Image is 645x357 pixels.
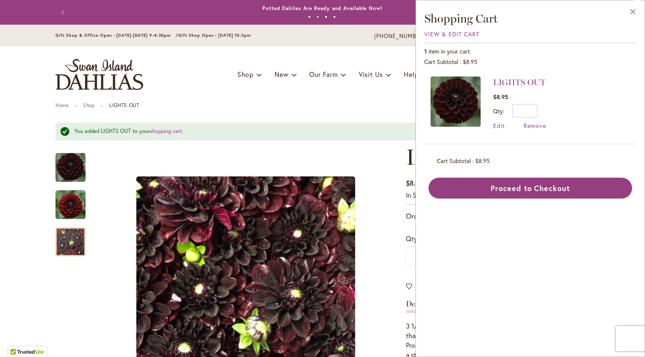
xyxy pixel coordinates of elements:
[475,157,490,165] span: $8.95
[406,178,423,187] span: $8.95
[55,219,86,256] div: LIGHTS OUT
[309,70,338,79] span: Our Farm
[275,70,288,79] span: New
[55,102,68,108] a: Home
[406,191,429,200] div: Availability
[150,127,182,135] a: shopping cart
[55,182,94,219] div: LIGHTS OUT
[493,77,546,87] a: LIGHTS OUT
[55,189,86,220] img: LIGHTS OUT
[308,15,311,18] button: 1 of 4
[83,102,95,108] a: Shop
[55,59,143,90] a: store logo
[55,145,94,182] div: LIGHTS OUT
[524,122,546,130] a: Remove
[493,107,504,115] label: Qty
[437,157,471,165] span: Cart Subtotal
[374,32,425,41] a: [PHONE_NUMBER]
[493,93,508,101] span: $8.95
[493,122,505,130] a: Edit
[404,70,442,79] span: Help Center
[6,327,30,351] iframe: Launch Accessibility Center
[55,4,72,21] button: Previous
[428,47,471,55] span: item in your cart.
[424,58,458,66] span: Cart Subtotal
[55,152,86,182] img: LIGHTS OUT
[406,234,417,243] span: Qty
[262,5,383,11] a: Potted Dahlias Are Ready and Available Now!
[359,70,383,79] span: Visit Us
[325,15,328,18] button: 3 of 4
[333,15,336,18] button: 4 of 4
[463,58,477,66] span: $8.95
[428,178,632,199] button: Proceed to Checkout
[316,15,319,18] button: 2 of 4
[178,33,251,38] span: Gift Shop Open - [DATE] 10-3pm
[109,102,139,108] strong: LIGHTS OUT
[74,127,564,135] div: You added LIGHTS OUT to your .
[424,11,498,25] span: Shopping Cart
[406,191,429,199] span: In stock
[406,211,590,221] p: Order Now for Spring 2026 Delivery
[424,30,479,38] a: View & Edit Cart
[406,300,443,312] a: Description
[55,33,178,38] span: Gift Shop & Office Open - [DATE]-[DATE] 9-4:30pm /
[431,76,481,130] a: LIGHTS OUT
[406,282,474,292] a: Add to Wish List
[424,47,427,55] span: 1
[431,76,481,127] img: LIGHTS OUT
[406,144,541,170] span: LIGHTS OUT
[237,70,254,79] span: Shop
